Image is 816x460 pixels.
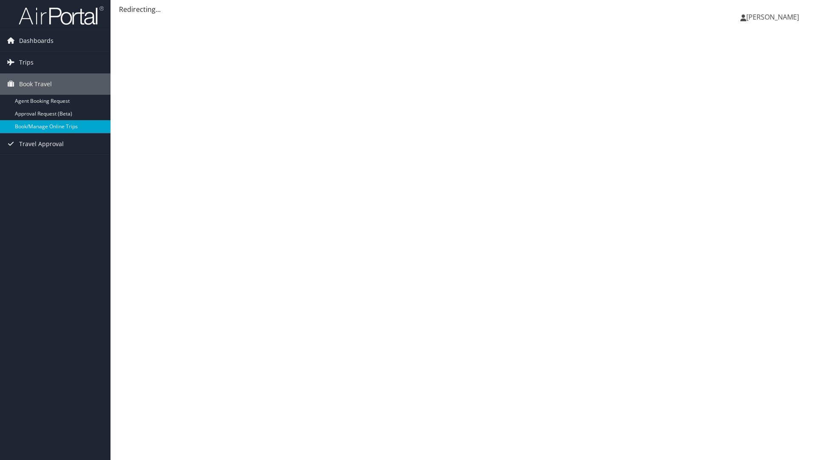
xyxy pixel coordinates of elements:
[740,4,807,30] a: [PERSON_NAME]
[19,73,52,95] span: Book Travel
[19,133,64,155] span: Travel Approval
[746,12,799,22] span: [PERSON_NAME]
[19,30,54,51] span: Dashboards
[19,52,34,73] span: Trips
[19,6,104,25] img: airportal-logo.png
[119,4,807,14] div: Redirecting...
